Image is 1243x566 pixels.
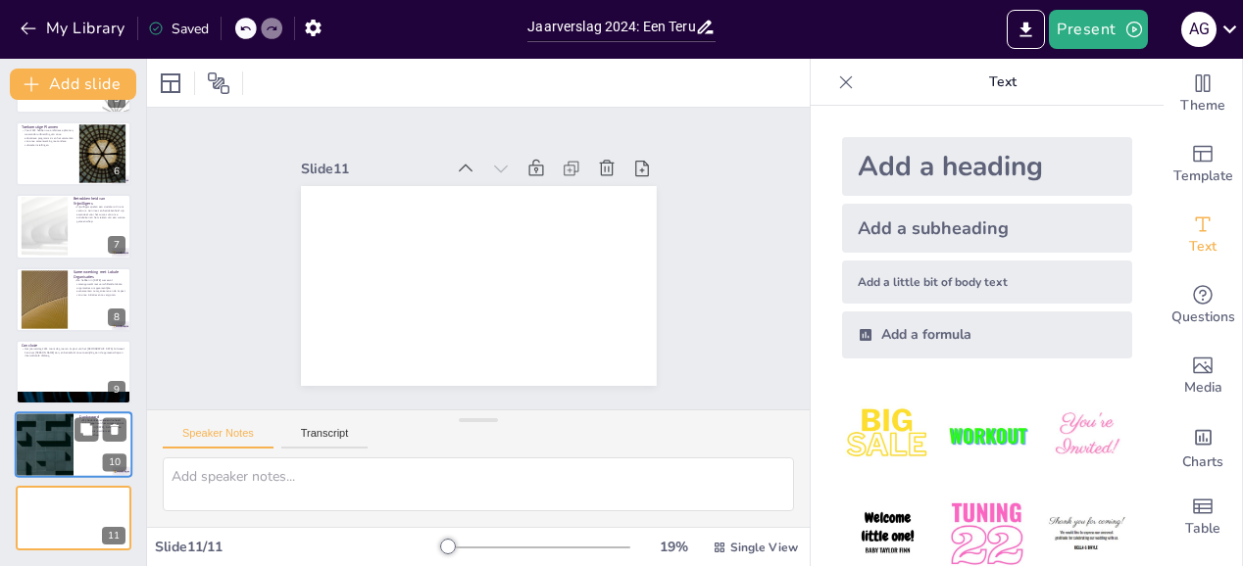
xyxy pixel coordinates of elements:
[1164,59,1242,129] div: Change the overall theme
[527,13,694,41] input: Insert title
[1181,12,1217,47] div: A G
[16,267,131,332] div: 8
[108,163,125,180] div: 6
[1189,236,1217,258] span: Text
[10,69,136,100] button: Add slide
[1173,165,1233,187] span: Template
[1041,390,1132,481] img: 3.jpeg
[155,68,186,99] div: Layout
[108,236,125,254] div: 7
[16,121,131,186] div: 6
[842,137,1132,196] div: Add a heading
[155,538,442,556] div: Slide 11 / 11
[22,347,125,357] p: Het jaarverslag 2024 toont de groei en impact van het [DEMOGRAPHIC_DATA] Cultureel Centrum [PERSO...
[15,412,132,479] div: 10
[842,311,1132,358] div: Add a formula
[74,269,125,280] p: Samenwerking met Lokale Organisaties
[281,427,369,448] button: Transcript
[349,96,488,171] div: Slide 11
[1184,377,1222,399] span: Media
[79,415,126,421] p: Dankwoord
[22,124,74,130] p: Toekomstige Plannen
[1180,95,1225,117] span: Theme
[74,278,125,296] p: We hebben in [DATE] succesvol samengewerkt met verschillende lokale organisaties om gezamenlijke ...
[108,381,125,399] div: 9
[842,204,1132,253] div: Add a subheading
[108,308,125,326] div: 8
[862,59,1144,106] p: Text
[1181,10,1217,49] button: A G
[1171,307,1235,328] span: Questions
[16,194,131,259] div: 7
[1164,482,1242,552] div: Add a table
[1185,518,1220,540] span: Table
[16,486,131,550] div: 11
[1164,341,1242,411] div: Add images, graphics, shapes or video
[1007,10,1045,49] button: Export to PowerPoint
[842,390,933,481] img: 1.jpeg
[79,418,126,437] p: Wij bedanken iedereen die heeft bijgedragen aan het succes van ons centrum in [DATE], inclusief o...
[730,540,798,555] span: Single View
[102,527,125,544] div: 11
[103,454,126,472] div: 10
[1164,270,1242,341] div: Get real-time input from your audience
[22,129,74,147] p: Voor 2025 hebben we ambitieuze plannen, waaronder uitbreiding van onze educatieve programma's en ...
[1164,411,1242,482] div: Add charts and graphs
[941,390,1032,481] img: 2.jpeg
[1182,451,1223,473] span: Charts
[148,20,209,38] div: Saved
[207,71,230,95] span: Position
[15,13,133,44] button: My Library
[74,206,125,223] p: Vrijwilligers spelen een cruciale rol in ons centrum. Hun inzet en betrokkenheid zijn essentieel ...
[842,260,1132,304] div: Add a little bit of body text
[74,196,125,207] p: Betrokkenheid van Vrijwilligers
[75,418,98,442] button: Duplicate Slide
[103,418,126,442] button: Delete Slide
[22,343,125,349] p: Conclusie
[1049,10,1147,49] button: Present
[1164,129,1242,200] div: Add ready made slides
[1164,200,1242,270] div: Add text boxes
[163,427,273,448] button: Speaker Notes
[650,538,697,556] div: 19 %
[16,340,131,404] div: 9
